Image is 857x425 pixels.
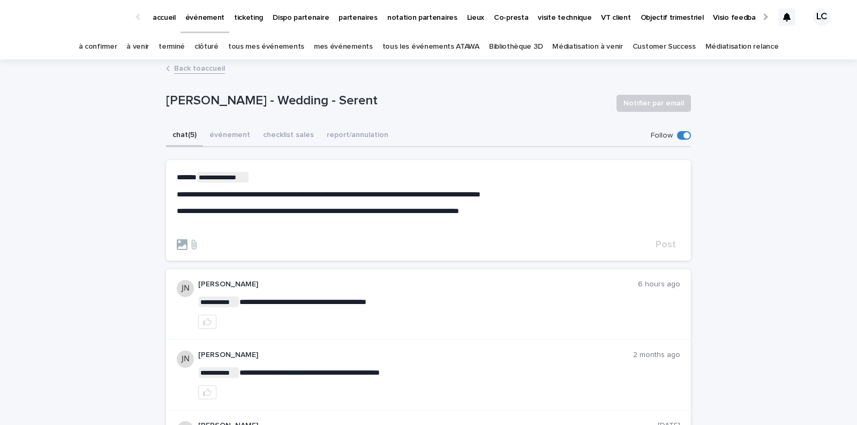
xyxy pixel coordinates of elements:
span: Post [656,240,676,249]
a: mes événements [314,34,373,59]
a: Médiatisation à venir [552,34,623,59]
button: report/annulation [320,125,395,147]
button: checklist sales [257,125,320,147]
p: Follow [651,131,673,140]
p: [PERSON_NAME] [198,280,638,289]
a: Customer Success [633,34,696,59]
span: Notifier par email [623,98,684,109]
a: à confirmer [79,34,117,59]
a: Médiatisation relance [705,34,779,59]
a: clôturé [194,34,219,59]
button: chat (5) [166,125,203,147]
a: à venir [126,34,149,59]
a: terminé [159,34,185,59]
img: Ls34BcGeRexTGTNfXpUC [21,6,125,28]
button: Notifier par email [617,95,691,112]
button: événement [203,125,257,147]
div: LC [813,9,830,26]
a: tous mes événements [228,34,304,59]
a: Bibliothèque 3D [489,34,543,59]
button: Post [651,240,680,249]
button: like this post [198,315,216,329]
button: like this post [198,385,216,399]
p: [PERSON_NAME] [198,351,633,360]
a: tous les événements ATAWA [382,34,479,59]
p: 2 months ago [633,351,680,360]
a: Back toaccueil [174,62,225,74]
p: 6 hours ago [638,280,680,289]
p: [PERSON_NAME] - Wedding - Serent [166,93,608,109]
